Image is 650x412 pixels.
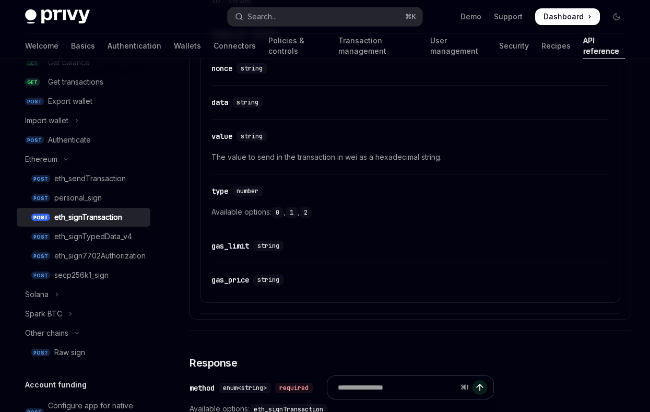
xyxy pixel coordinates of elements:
div: data [211,97,228,108]
a: User management [430,33,487,58]
a: POSTExport wallet [17,92,150,111]
a: Wallets [174,33,201,58]
span: ⌘ K [405,13,416,21]
a: POSTeth_signTypedData_v4 [17,227,150,246]
div: Solana [25,288,49,301]
div: Search... [247,10,277,23]
h5: Account funding [25,379,87,391]
a: POSTpersonal_sign [17,189,150,207]
a: GETGet transactions [17,73,150,91]
a: POSTsecp256k1_sign [17,266,150,285]
a: Basics [71,33,95,58]
span: POST [25,136,44,144]
div: eth_signTransaction [54,211,122,223]
span: POST [31,194,50,202]
a: Demo [460,11,481,22]
div: Get transactions [48,76,103,88]
div: Import wallet [25,114,68,127]
div: nonce [211,63,232,74]
div: eth_sign7702Authorization [54,250,146,262]
div: value [211,131,232,142]
span: string [257,242,279,250]
input: Ask a question... [338,376,456,399]
div: eth_signTypedData_v4 [54,230,132,243]
a: Security [499,33,529,58]
a: POSTAuthenticate [17,131,150,149]
div: Other chains [25,327,68,339]
span: The value to send in the transaction in wei as a hexadecimal string. [211,151,609,163]
a: Recipes [541,33,571,58]
span: GET [25,78,40,86]
span: Dashboard [543,11,584,22]
code: 1 [286,207,298,218]
a: POSTRaw sign [17,343,150,362]
div: secp256k1_sign [54,269,109,281]
span: POST [31,272,50,279]
span: POST [31,233,50,241]
div: Spark BTC [25,308,62,320]
span: string [257,276,279,284]
a: API reference [583,33,625,58]
span: POST [31,349,50,357]
code: 0 [271,207,283,218]
a: POSTeth_signTransaction [17,208,150,227]
div: Ethereum [25,153,57,166]
button: Toggle dark mode [608,8,625,25]
a: Dashboard [535,8,600,25]
button: Send message [472,380,487,395]
button: Toggle Ethereum section [17,150,150,169]
a: POSTeth_sendTransaction [17,169,150,188]
a: Welcome [25,33,58,58]
button: Toggle Import wallet section [17,111,150,130]
div: Authenticate [48,134,91,146]
span: number [237,187,258,195]
span: POST [31,214,50,221]
button: Toggle Solana section [17,285,150,304]
div: gas_price [211,275,249,285]
span: string [241,64,263,73]
div: gas_limit [211,241,249,251]
a: Authentication [108,33,161,58]
button: Open search [228,7,422,26]
code: 2 [300,207,312,218]
span: string [237,98,258,107]
span: POST [31,175,50,183]
span: Available options: , , [211,206,609,218]
span: POST [31,252,50,260]
span: string [241,132,263,140]
span: POST [25,98,44,105]
a: POSTeth_sign7702Authorization [17,246,150,265]
span: Response [190,356,237,370]
a: Policies & controls [268,33,326,58]
button: Toggle Spark BTC section [17,304,150,323]
a: Transaction management [338,33,418,58]
div: Raw sign [54,346,85,359]
div: type [211,186,228,196]
a: Connectors [214,33,256,58]
button: Toggle Other chains section [17,324,150,343]
div: personal_sign [54,192,102,204]
div: eth_sendTransaction [54,172,126,185]
div: Export wallet [48,95,92,108]
img: dark logo [25,9,90,24]
a: Support [494,11,523,22]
